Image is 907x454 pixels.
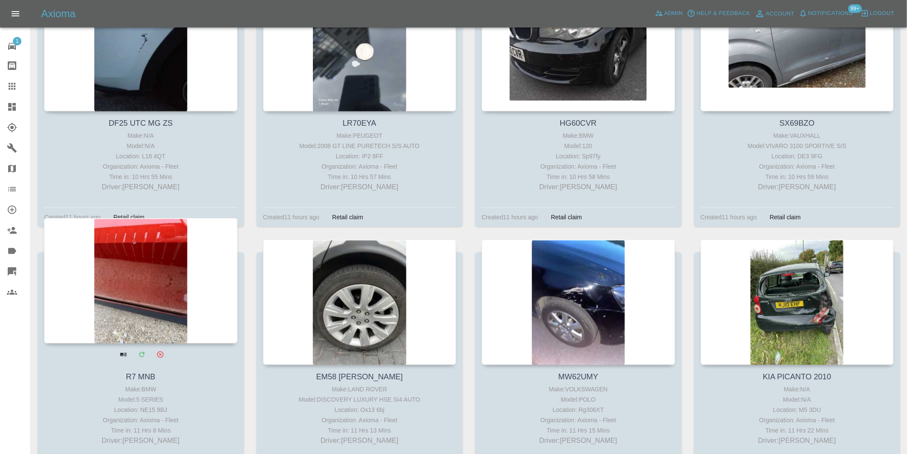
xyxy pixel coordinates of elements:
p: Driver: [PERSON_NAME] [703,182,892,192]
div: Make: VAUXHALL [703,130,892,141]
div: Time in: 11 Hrs 8 Mins [46,425,235,436]
a: R7 MNB [126,372,156,381]
div: Time in: 11 Hrs 15 Mins [484,425,673,436]
div: Location: Sp97fy [484,151,673,161]
a: KIA PICANTO 2010 [763,372,831,381]
div: Organization: Axioma - Fleet [484,415,673,425]
p: Driver: [PERSON_NAME] [484,182,673,192]
div: Make: LAND ROVER [265,384,454,394]
a: DF25 UTC MG ZS [108,119,173,127]
div: Location: DE3 9FG [703,151,892,161]
div: Model: N/A [46,141,235,151]
div: Make: BMW [46,384,235,394]
a: Modify [133,345,150,363]
span: Notifications [808,9,853,18]
div: Make: PEUGEOT [265,130,454,141]
p: Driver: [PERSON_NAME] [265,182,454,192]
div: Retail claim [545,212,589,222]
div: Created 11 hours ago [44,212,101,222]
a: Account [753,7,797,21]
button: Logout [859,7,897,20]
div: Organization: Axioma - Fleet [46,415,235,425]
div: Location: M5 3DU [703,405,892,415]
div: Time in: 10 Hrs 55 Mins [46,172,235,182]
span: Admin [664,9,683,18]
p: Driver: [PERSON_NAME] [484,436,673,446]
button: Help & Feedback [685,7,752,20]
a: View [114,345,132,363]
div: Retail claim [763,212,807,222]
span: 1 [13,37,21,45]
div: Make: N/A [46,130,235,141]
div: Make: VOLKSWAGEN [484,384,673,394]
div: Model: 120 [484,141,673,151]
a: Admin [653,7,685,20]
p: Driver: [PERSON_NAME] [46,182,235,192]
button: Open drawer [5,3,26,24]
p: Driver: [PERSON_NAME] [46,436,235,446]
div: Time in: 11 Hrs 13 Mins [265,425,454,436]
span: Logout [870,9,895,18]
button: Notifications [797,7,855,20]
span: Help & Feedback [697,9,750,18]
h5: Axioma [41,7,75,21]
div: Retail claim [326,212,369,222]
div: Time in: 11 Hrs 22 Mins [703,425,892,436]
div: Organization: Axioma - Fleet [703,415,892,425]
div: Location: Ox13 6bj [265,405,454,415]
div: Organization: Axioma - Fleet [484,161,673,172]
div: Organization: Axioma - Fleet [46,161,235,172]
div: Model: DISCOVERY LUXURY HSE SI4 AUTO [265,394,454,405]
a: SX69BZO [780,119,815,127]
button: Archive [151,345,169,363]
div: Organization: Axioma - Fleet [265,161,454,172]
div: Make: N/A [703,384,892,394]
div: Model: 5 SERIES [46,394,235,405]
div: Make: BMW [484,130,673,141]
a: MW62UMY [559,372,598,381]
div: Time in: 10 Hrs 58 Mins [484,172,673,182]
div: Created 11 hours ago [482,212,538,222]
span: 99+ [848,4,862,13]
div: Organization: Axioma - Fleet [265,415,454,425]
div: Model: N/A [703,394,892,405]
p: Driver: [PERSON_NAME] [265,436,454,446]
div: Model: 2008 GT LINE PURETECH S/S AUTO [265,141,454,151]
div: Organization: Axioma - Fleet [703,161,892,172]
div: Location: IP2 8FF [265,151,454,161]
div: Retail claim [107,212,151,222]
div: Created 11 hours ago [263,212,320,222]
a: LR70EYA [342,119,376,127]
div: Location: L18 4QT [46,151,235,161]
div: Location: NE15 9BJ [46,405,235,415]
p: Driver: [PERSON_NAME] [703,436,892,446]
span: Account [766,9,795,19]
div: Time in: 10 Hrs 57 Mins [265,172,454,182]
div: Created 11 hours ago [701,212,757,222]
div: Location: Rg306XT [484,405,673,415]
div: Model: VIVARO 3100 SPORTIVE S/S [703,141,892,151]
div: Model: POLO [484,394,673,405]
div: Time in: 10 Hrs 59 Mins [703,172,892,182]
a: EM58 [PERSON_NAME] [316,372,403,381]
a: HG60CVR [560,119,597,127]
